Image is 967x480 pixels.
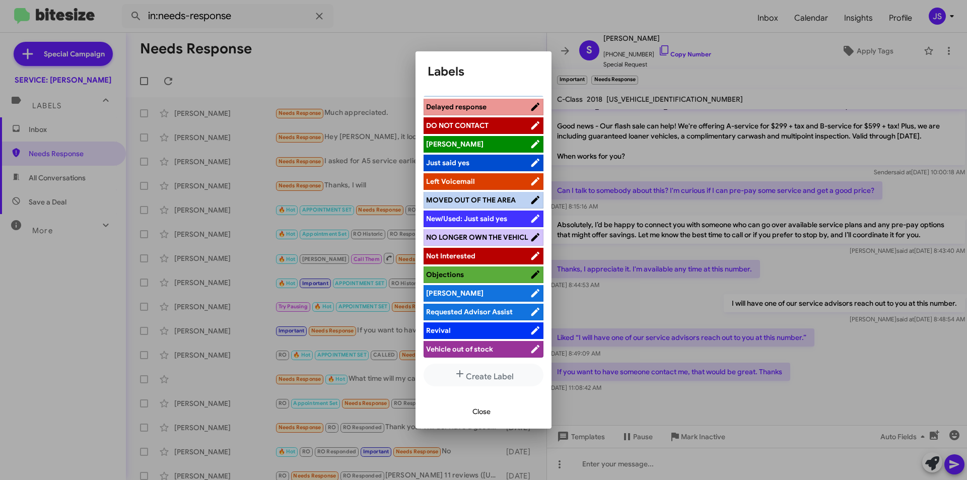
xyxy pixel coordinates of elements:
[426,102,487,111] span: Delayed response
[426,158,469,167] span: Just said yes
[426,345,493,354] span: Vehicle out of stock
[428,63,539,80] h1: Labels
[426,214,507,223] span: New/Used: Just said yes
[426,195,516,204] span: MOVED OUT OF THE AREA
[426,270,464,279] span: Objections
[472,402,491,421] span: Close
[424,364,543,386] button: Create Label
[426,307,513,316] span: Requested Advisor Assist
[426,251,475,260] span: Not Interested
[426,177,475,186] span: Left Voicemail
[426,140,483,149] span: [PERSON_NAME]
[426,326,451,335] span: Revival
[464,402,499,421] button: Close
[426,233,528,242] span: NO LONGER OWN THE VEHICL
[426,289,483,298] span: [PERSON_NAME]
[426,121,489,130] span: DO NOT CONTACT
